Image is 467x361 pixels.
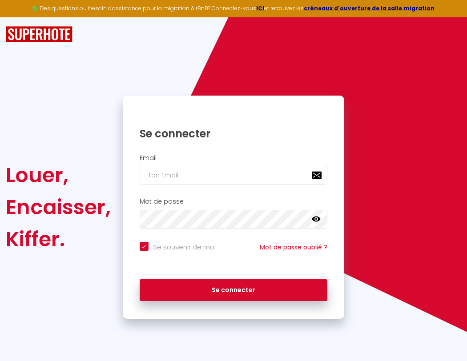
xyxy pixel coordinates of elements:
[140,154,328,162] h2: Email
[140,166,328,185] input: Ton Email
[140,279,328,301] button: Se connecter
[260,243,327,252] a: Mot de passe oublié ?
[304,4,435,12] a: créneaux d'ouverture de la salle migration
[140,198,328,205] h2: Mot de passe
[6,159,111,191] div: Louer,
[6,26,72,43] img: SuperHote logo
[140,127,328,140] h1: Se connecter
[6,191,111,223] div: Encaisser,
[256,4,264,12] a: ICI
[6,223,111,255] div: Kiffer.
